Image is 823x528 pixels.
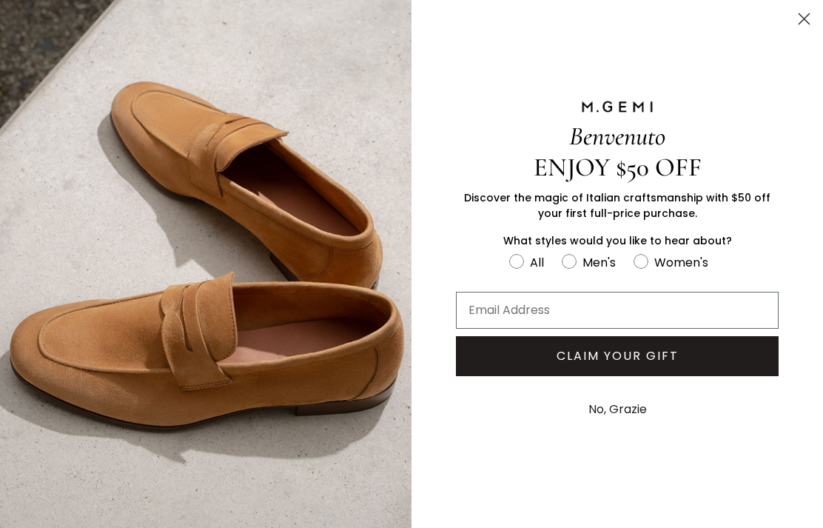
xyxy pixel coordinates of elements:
[456,336,779,376] button: CLAIM YOUR GIFT
[530,253,544,272] div: All
[464,190,770,221] span: Discover the magic of Italian craftsmanship with $50 off your first full-price purchase.
[791,6,817,32] button: Close dialog
[503,233,732,248] span: What styles would you like to hear about?
[534,152,702,183] span: ENJOY $50 OFF
[582,253,616,272] div: Men's
[581,391,654,428] button: No, Grazie
[456,292,779,329] input: Email Address
[569,121,665,152] span: Benvenuto
[654,253,708,272] div: Women's
[580,100,654,113] img: M.GEMI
